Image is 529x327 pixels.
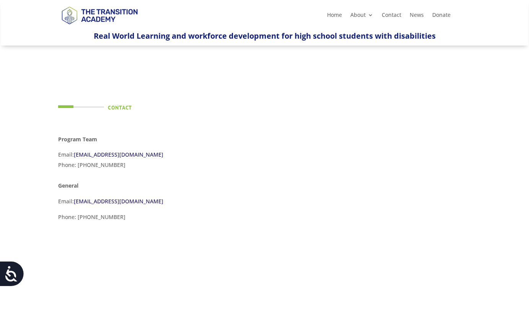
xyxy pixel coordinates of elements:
[58,212,253,228] p: Phone: [PHONE_NUMBER]
[327,12,342,21] a: Home
[58,2,141,29] img: TTA Brand_TTA Primary Logo_Horizontal_Light BG
[276,87,471,278] iframe: TTA Newsletter Sign Up
[58,136,97,143] strong: Program Team
[382,12,401,21] a: Contact
[410,12,424,21] a: News
[350,12,373,21] a: About
[58,150,253,175] p: Email: Phone: [PHONE_NUMBER]
[58,23,141,30] a: Logo-Noticias
[108,105,253,114] h4: Contact
[58,196,253,212] p: Email:
[74,198,163,205] a: [EMAIL_ADDRESS][DOMAIN_NAME]
[58,182,78,189] strong: General
[74,151,163,158] a: [EMAIL_ADDRESS][DOMAIN_NAME]
[432,12,451,21] a: Donate
[94,31,436,41] span: Real World Learning and workforce development for high school students with disabilities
